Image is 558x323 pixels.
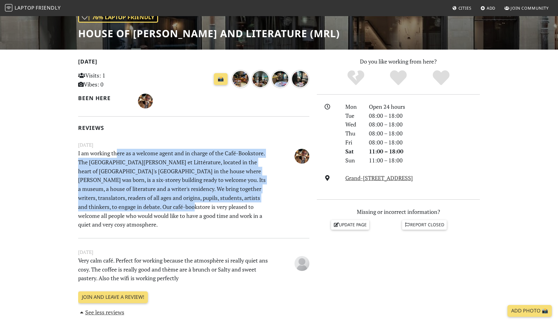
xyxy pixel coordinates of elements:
[402,220,447,229] a: Report closed
[317,57,480,66] p: Do you like working from here?
[231,70,250,88] img: over 1 year ago
[15,4,35,11] span: Laptop
[294,259,309,266] span: Anonymous
[138,94,153,108] img: 5334-macia.jpg
[377,69,420,86] div: Yes
[251,70,270,88] img: over 1 year ago
[294,152,309,159] span: Macia Serge
[334,69,377,86] div: No
[342,129,365,138] div: Thu
[365,138,484,147] div: 08:00 – 18:00
[74,248,313,256] small: [DATE]
[458,5,472,11] span: Cities
[78,28,340,39] h1: House of [PERSON_NAME] and Literature (MRL)
[342,111,365,120] div: Tue
[317,207,480,216] p: Missing or incorrect information?
[138,97,153,104] span: Macia Serge
[478,2,498,14] a: Add
[5,4,12,11] img: LaptopFriendly
[231,74,251,82] a: over 1 year ago
[342,147,365,156] div: Sat
[78,95,131,101] h2: Been here
[345,174,413,182] a: Grand-[STREET_ADDRESS]
[78,71,150,89] p: Visits: 1 Vibes: 0
[507,305,552,317] a: Add Photo 📸
[271,70,290,88] img: over 1 year ago
[342,120,365,129] div: Wed
[78,308,124,316] a: See less reviews
[251,74,271,82] a: over 1 year ago
[365,111,484,120] div: 08:00 – 18:00
[342,156,365,165] div: Sun
[365,102,484,111] div: Open 24 hours
[331,220,370,229] a: Update page
[271,74,291,82] a: over 1 year ago
[291,70,309,88] img: over 1 year ago
[365,129,484,138] div: 08:00 – 18:00
[36,4,60,11] span: Friendly
[78,125,309,131] h2: Reviews
[78,12,158,23] div: | 76% Laptop Friendly
[342,102,365,111] div: Mon
[74,149,273,229] p: I am working there as a welcome agent and in charge of the Café-Bookstore. The [GEOGRAPHIC_DATA][...
[78,291,148,303] a: Join and leave a review!
[450,2,474,14] a: Cities
[511,5,549,11] span: Join Community
[420,69,463,86] div: Definitely!
[294,256,309,271] img: blank-535327c66bd565773addf3077783bbfce4b00ec00e9fd257753287c682c7fa38.png
[78,58,309,67] h2: [DATE]
[291,74,309,82] a: over 1 year ago
[214,73,228,85] a: 📸
[502,2,551,14] a: Join Community
[365,120,484,129] div: 08:00 – 18:00
[487,5,496,11] span: Add
[294,149,309,164] img: 5334-macia.jpg
[74,141,313,149] small: [DATE]
[74,256,273,283] p: Very calm café. Perfect for working because the atmosphère si really quiet ans cosy. The coffee i...
[5,3,61,14] a: LaptopFriendly LaptopFriendly
[342,138,365,147] div: Fri
[365,147,484,156] div: 11:00 – 18:00
[365,156,484,165] div: 11:00 – 18:00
